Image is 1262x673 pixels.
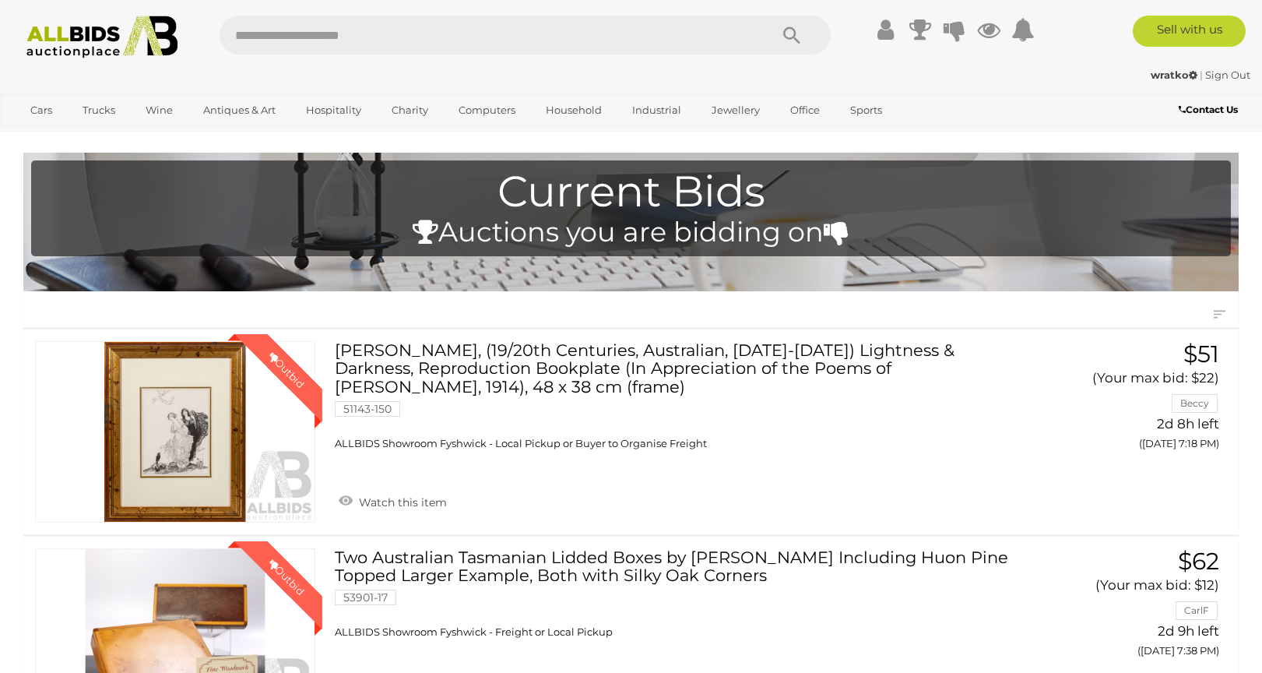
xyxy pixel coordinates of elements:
a: Household [536,97,612,123]
a: Watch this item [335,489,451,513]
span: $62 [1178,547,1219,576]
span: $51 [1183,340,1219,368]
a: Office [780,97,830,123]
a: Industrial [622,97,691,123]
a: Contact Us [1179,101,1242,118]
a: Antiques & Art [193,97,286,123]
a: Sell with us [1133,16,1246,47]
a: $62 (Your max bid: $12) CarlF 2d 9h left ([DATE] 7:38 PM) [1048,548,1223,665]
a: $51 (Your max bid: $22) Beccy 2d 8h left ([DATE] 7:18 PM) [1048,341,1223,458]
img: Allbids.com.au [18,16,187,58]
h4: Auctions you are bidding on [39,217,1223,248]
a: Computers [448,97,526,123]
a: [GEOGRAPHIC_DATA] [20,123,151,149]
a: Sports [840,97,892,123]
div: Outbid [251,541,322,613]
h1: Current Bids [39,168,1223,216]
strong: wratko [1151,69,1197,81]
a: Outbid [35,341,315,523]
a: Jewellery [701,97,770,123]
a: [PERSON_NAME], (19/20th Centuries, Australian, [DATE]-[DATE]) Lightness & Darkness, Reproduction ... [346,341,1025,450]
a: Sign Out [1205,69,1250,81]
a: wratko [1151,69,1200,81]
a: Two Australian Tasmanian Lidded Boxes by [PERSON_NAME] Including Huon Pine Topped Larger Example,... [346,548,1025,640]
button: Search [753,16,831,55]
a: Wine [135,97,183,123]
span: | [1200,69,1203,81]
div: Outbid [251,334,322,406]
a: Charity [381,97,438,123]
span: Watch this item [355,495,447,509]
a: Trucks [72,97,125,123]
a: Hospitality [296,97,371,123]
a: Cars [20,97,62,123]
b: Contact Us [1179,104,1238,115]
